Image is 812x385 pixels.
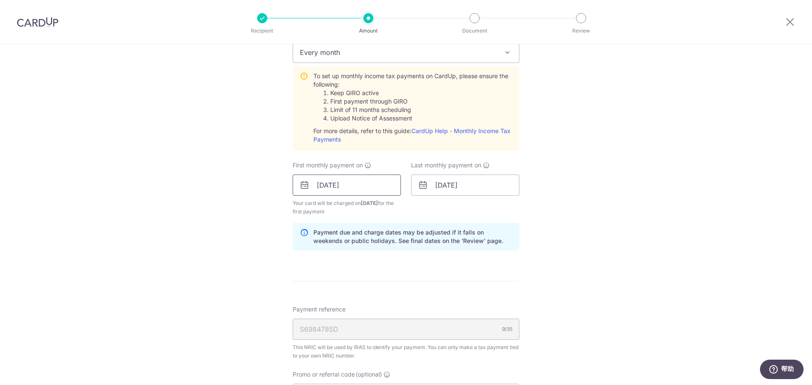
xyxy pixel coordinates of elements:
div: To set up monthly income tax payments on CardUp, please ensure the following: For more details, r... [313,72,512,144]
input: DD / MM / YYYY [293,175,401,196]
li: Keep GIRO active [330,89,512,97]
span: Every month [293,42,519,63]
p: Amount [337,27,400,35]
span: (optional) [356,370,382,379]
span: Payment reference [293,305,346,314]
p: Review [550,27,612,35]
a: CardUp Help - Monthly Income Tax Payments [313,127,510,143]
span: [DATE] [361,200,378,206]
span: Promo or referral code [293,370,355,379]
p: Document [443,27,506,35]
li: First payment through GIRO [330,97,512,106]
div: This NRIC will be used by IRAS to identify your payment. You can only make a tax payment tied to ... [293,343,519,360]
span: First monthly payment on [293,161,363,169]
p: Recipient [231,27,294,35]
span: Last monthly payment on [411,161,481,169]
span: Your card will be charged on [293,199,401,216]
iframe: 打开一个小组件，您可以在其中找到更多信息 [760,360,804,381]
li: Upload Notice of Assessment [330,114,512,123]
p: Payment due and charge dates may be adjusted if it falls on weekends or public holidays. See fina... [313,228,512,245]
span: Every month [293,42,519,63]
img: CardUp [17,17,58,27]
div: 9/35 [502,325,513,333]
li: Limit of 11 months scheduling [330,106,512,114]
input: DD / MM / YYYY [411,175,519,196]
